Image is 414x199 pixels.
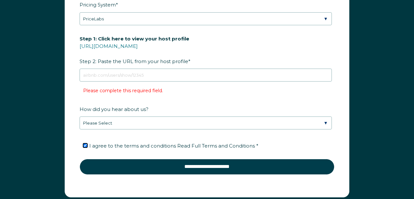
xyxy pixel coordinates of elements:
[80,69,332,82] input: airbnb.com/users/show/12345
[83,88,163,94] label: Please complete this required field.
[177,143,255,149] span: Read Full Terms and Conditions
[80,34,189,66] span: Step 2: Paste the URL from your host profile
[176,143,256,149] a: Read Full Terms and Conditions
[80,104,148,114] span: How did you hear about us?
[83,143,87,148] input: I agree to the terms and conditions Read Full Terms and Conditions *
[80,34,189,44] span: Step 1: Click here to view your host profile
[89,143,258,149] span: I agree to the terms and conditions
[80,43,138,49] a: [URL][DOMAIN_NAME]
